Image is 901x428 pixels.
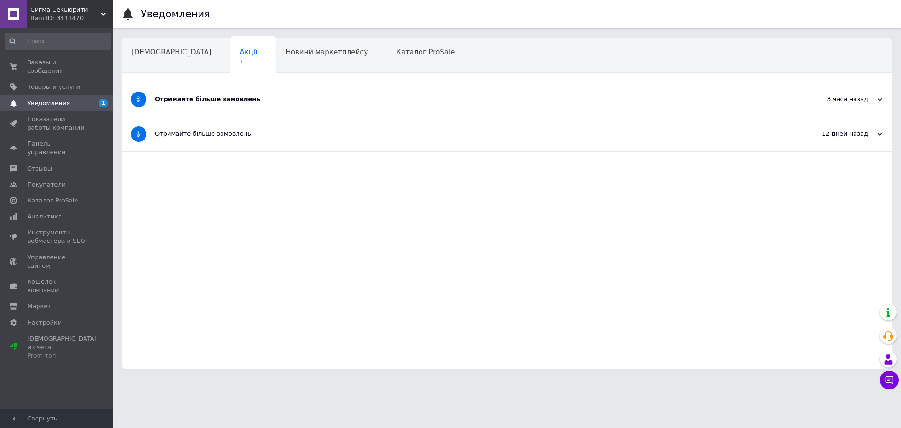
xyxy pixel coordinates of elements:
[285,48,368,56] span: Новини маркетплейсу
[131,48,212,56] span: [DEMOGRAPHIC_DATA]
[27,278,87,295] span: Кошелек компании
[31,14,113,23] div: Ваш ID: 3418470
[31,6,101,14] span: Сигма Секьюрити
[27,351,97,360] div: Prom топ
[5,33,111,50] input: Поиск
[27,58,87,75] span: Заказы и сообщения
[27,140,87,156] span: Панель управления
[396,48,455,56] span: Каталог ProSale
[27,302,51,311] span: Маркет
[788,130,882,138] div: 12 дней назад
[27,212,62,221] span: Аналитика
[27,83,80,91] span: Товары и услуги
[27,196,78,205] span: Каталог ProSale
[788,95,882,103] div: 3 часа назад
[27,115,87,132] span: Показатели работы компании
[240,58,258,65] span: 1
[27,253,87,270] span: Управление сайтом
[27,180,66,189] span: Покупатели
[240,48,258,56] span: Акції
[99,99,108,107] span: 1
[27,164,52,173] span: Отзывы
[155,130,788,138] div: Отримайте більше замовлень
[27,99,70,108] span: Уведомления
[27,335,97,360] span: [DEMOGRAPHIC_DATA] и счета
[27,228,87,245] span: Инструменты вебмастера и SEO
[155,95,788,103] div: Отримайте більше замовлень
[27,319,61,327] span: Настройки
[141,8,210,20] h1: Уведомления
[880,371,899,389] button: Чат с покупателем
